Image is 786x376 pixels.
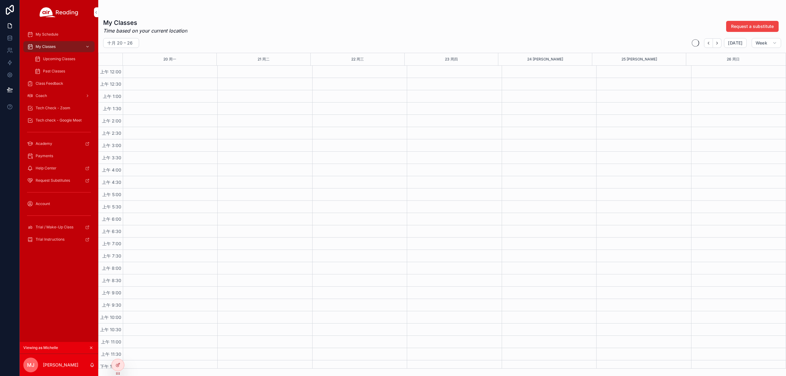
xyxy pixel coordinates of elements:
img: App logo [40,7,78,17]
span: Tech Check - Zoom [36,106,70,110]
span: 上午 4:00 [100,167,123,172]
span: 上午 12:30 [99,81,123,87]
span: Tech check - Google Meet [36,118,82,123]
p: [PERSON_NAME] [43,362,78,368]
button: Request a substitute [726,21,779,32]
a: Request Substitutes [23,175,95,186]
button: 26 周日 [727,53,740,65]
span: [DATE] [728,40,742,46]
span: Coach [36,93,47,98]
a: Tech Check - Zoom [23,103,95,114]
button: Back [704,38,713,48]
span: 上午 5:30 [101,204,123,209]
a: Trial Instructions [23,234,95,245]
span: 上午 2:30 [100,130,123,136]
span: 上午 7:00 [101,241,123,246]
span: Payments [36,153,53,158]
span: 上午 2:00 [100,118,123,123]
span: Academy [36,141,52,146]
span: Class Feedback [36,81,63,86]
span: MJ [27,361,34,369]
button: Next [713,38,722,48]
a: Class Feedback [23,78,95,89]
button: [DATE] [724,38,746,48]
em: Time based on your current location [103,27,187,34]
h1: My Classes [103,18,187,27]
a: Upcoming Classes [31,53,95,64]
a: Trial / Make-Up Class [23,222,95,233]
button: 22 周三 [351,53,364,65]
span: 上午 1:00 [101,94,123,99]
span: My Schedule [36,32,58,37]
span: Account [36,201,50,206]
span: 上午 6:00 [100,216,123,222]
a: Payments [23,150,95,161]
span: Upcoming Classes [43,56,75,61]
span: Request Substitutes [36,178,70,183]
span: 上午 3:00 [100,143,123,148]
a: My Schedule [23,29,95,40]
span: 上午 11:30 [99,351,123,357]
span: 上午 12:00 [99,69,123,74]
span: 上午 8:00 [100,266,123,271]
span: 上午 7:30 [101,253,123,258]
span: Week [756,40,767,46]
button: 24 [PERSON_NAME] [527,53,563,65]
span: 上午 11:00 [99,339,123,344]
span: 上午 5:00 [101,192,123,197]
a: My Classes [23,41,95,52]
span: 上午 4:30 [100,180,123,185]
h2: 十月 20 – 26 [107,40,133,46]
span: 上午 10:00 [99,315,123,320]
span: Trial Instructions [36,237,64,242]
span: 上午 8:30 [100,278,123,283]
a: Academy [23,138,95,149]
span: 上午 6:30 [100,229,123,234]
span: 上午 10:30 [99,327,123,332]
a: Help Center [23,163,95,174]
span: 上午 9:30 [100,302,123,308]
span: My Classes [36,44,56,49]
a: Tech check - Google Meet [23,115,95,126]
a: Coach [23,90,95,101]
span: 下午 12:00 [99,364,123,369]
span: Help Center [36,166,56,171]
button: 23 周四 [445,53,458,65]
div: scrollable content [20,25,98,253]
span: Trial / Make-Up Class [36,225,73,230]
a: Past Classes [31,66,95,77]
span: 上午 9:00 [100,290,123,295]
button: Week [752,38,781,48]
span: Viewing as Michelle [23,345,58,350]
span: 上午 3:30 [100,155,123,160]
span: Past Classes [43,69,65,74]
button: 20 周一 [163,53,176,65]
button: 25 [PERSON_NAME] [621,53,657,65]
button: 21 周二 [258,53,270,65]
a: Account [23,198,95,209]
span: Request a substitute [731,23,774,29]
span: 上午 1:30 [101,106,123,111]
